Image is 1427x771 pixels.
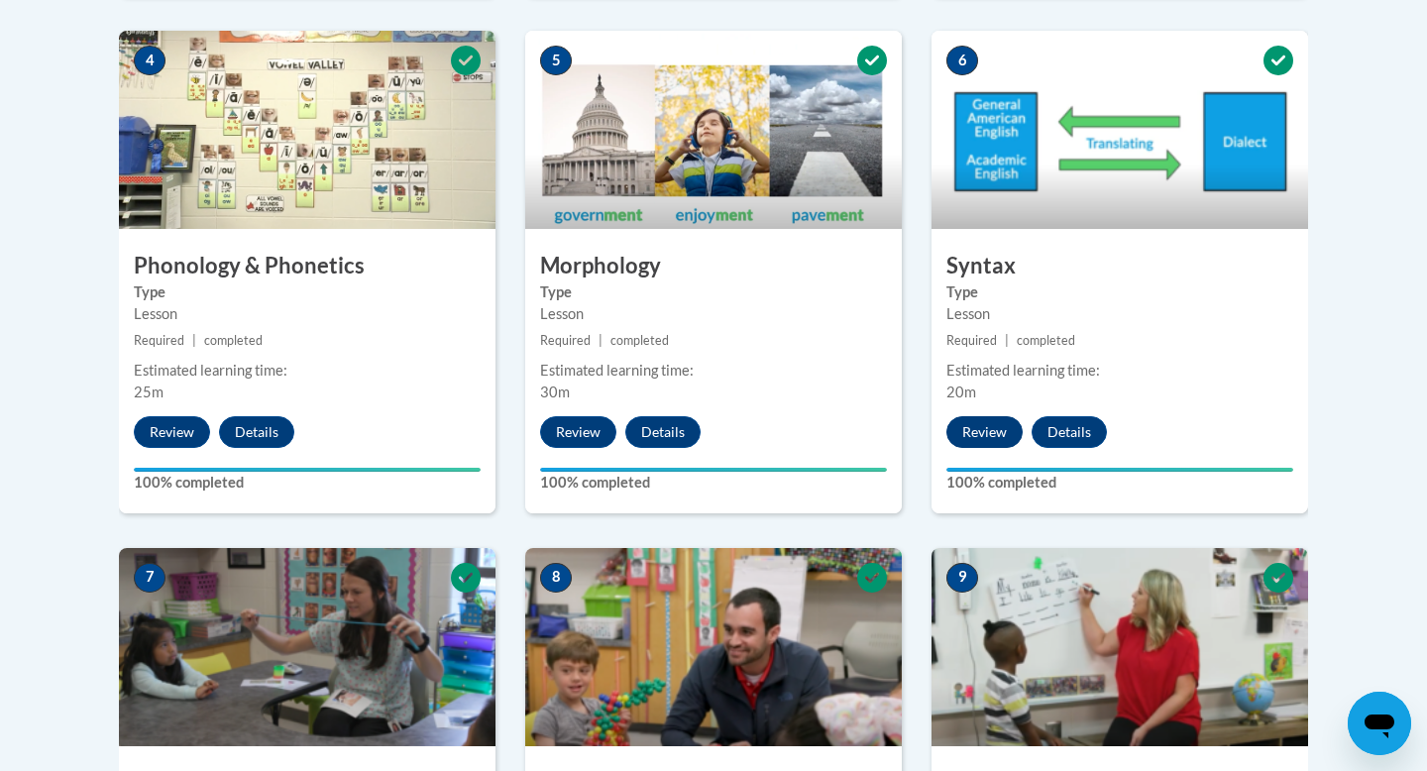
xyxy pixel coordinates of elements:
[1017,333,1075,348] span: completed
[1005,333,1009,348] span: |
[946,281,1293,303] label: Type
[540,281,887,303] label: Type
[540,472,887,494] label: 100% completed
[204,333,263,348] span: completed
[134,384,164,400] span: 25m
[540,416,616,448] button: Review
[134,46,165,75] span: 4
[119,251,495,281] h3: Phonology & Phonetics
[134,281,481,303] label: Type
[946,384,976,400] span: 20m
[540,46,572,75] span: 5
[946,416,1023,448] button: Review
[119,548,495,746] img: Course Image
[134,333,184,348] span: Required
[946,46,978,75] span: 6
[932,251,1308,281] h3: Syntax
[134,360,481,382] div: Estimated learning time:
[540,384,570,400] span: 30m
[525,251,902,281] h3: Morphology
[946,360,1293,382] div: Estimated learning time:
[610,333,669,348] span: completed
[1348,692,1411,755] iframe: Button to launch messaging window
[134,472,481,494] label: 100% completed
[134,563,165,593] span: 7
[946,468,1293,472] div: Your progress
[134,416,210,448] button: Review
[219,416,294,448] button: Details
[192,333,196,348] span: |
[119,31,495,229] img: Course Image
[625,416,701,448] button: Details
[946,472,1293,494] label: 100% completed
[599,333,603,348] span: |
[1032,416,1107,448] button: Details
[946,333,997,348] span: Required
[525,548,902,746] img: Course Image
[540,303,887,325] div: Lesson
[540,333,591,348] span: Required
[946,563,978,593] span: 9
[932,548,1308,746] img: Course Image
[134,468,481,472] div: Your progress
[134,303,481,325] div: Lesson
[946,303,1293,325] div: Lesson
[540,360,887,382] div: Estimated learning time:
[540,563,572,593] span: 8
[540,468,887,472] div: Your progress
[932,31,1308,229] img: Course Image
[525,31,902,229] img: Course Image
